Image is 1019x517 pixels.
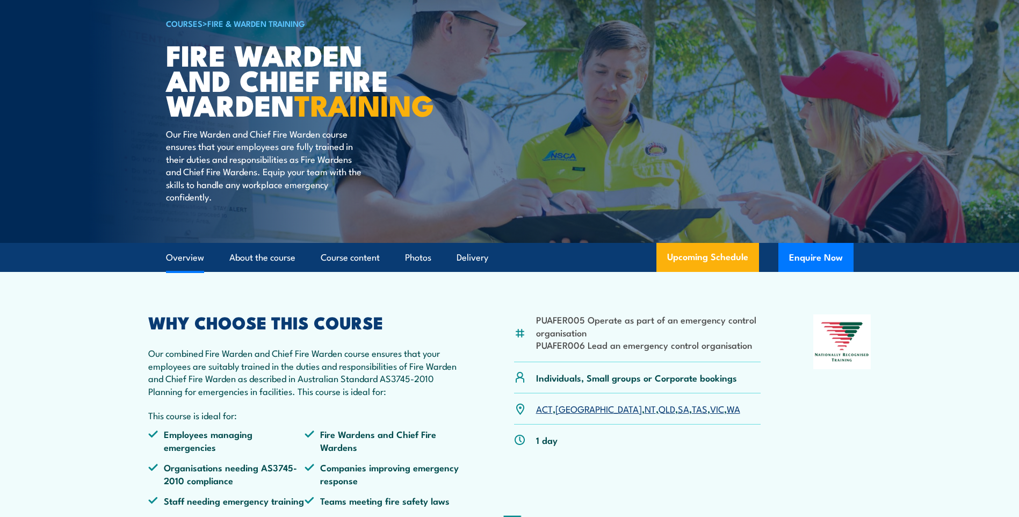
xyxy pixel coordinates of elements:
[166,17,431,30] h6: >
[778,243,854,272] button: Enquire Now
[645,402,656,415] a: NT
[710,402,724,415] a: VIC
[294,82,434,126] strong: TRAINING
[148,347,462,397] p: Our combined Fire Warden and Chief Fire Warden course ensures that your employees are suitably tr...
[656,243,759,272] a: Upcoming Schedule
[229,243,295,272] a: About the course
[148,409,462,421] p: This course is ideal for:
[148,461,305,486] li: Organisations needing AS3745-2010 compliance
[305,428,461,453] li: Fire Wardens and Chief Fire Wardens
[659,402,675,415] a: QLD
[536,403,740,415] p: , , , , , , ,
[727,402,740,415] a: WA
[148,314,462,329] h2: WHY CHOOSE THIS COURSE
[536,434,558,446] p: 1 day
[536,402,553,415] a: ACT
[321,243,380,272] a: Course content
[813,314,871,369] img: Nationally Recognised Training logo.
[536,313,761,339] li: PUAFER005 Operate as part of an emergency control organisation
[166,17,203,29] a: COURSES
[555,402,642,415] a: [GEOGRAPHIC_DATA]
[678,402,689,415] a: SA
[148,494,305,507] li: Staff needing emergency training
[207,17,305,29] a: Fire & Warden Training
[305,461,461,486] li: Companies improving emergency response
[536,371,737,384] p: Individuals, Small groups or Corporate bookings
[405,243,431,272] a: Photos
[148,428,305,453] li: Employees managing emergencies
[166,127,362,203] p: Our Fire Warden and Chief Fire Warden course ensures that your employees are fully trained in the...
[457,243,488,272] a: Delivery
[692,402,707,415] a: TAS
[536,339,761,351] li: PUAFER006 Lead an emergency control organisation
[166,42,431,117] h1: Fire Warden and Chief Fire Warden
[305,494,461,507] li: Teams meeting fire safety laws
[166,243,204,272] a: Overview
